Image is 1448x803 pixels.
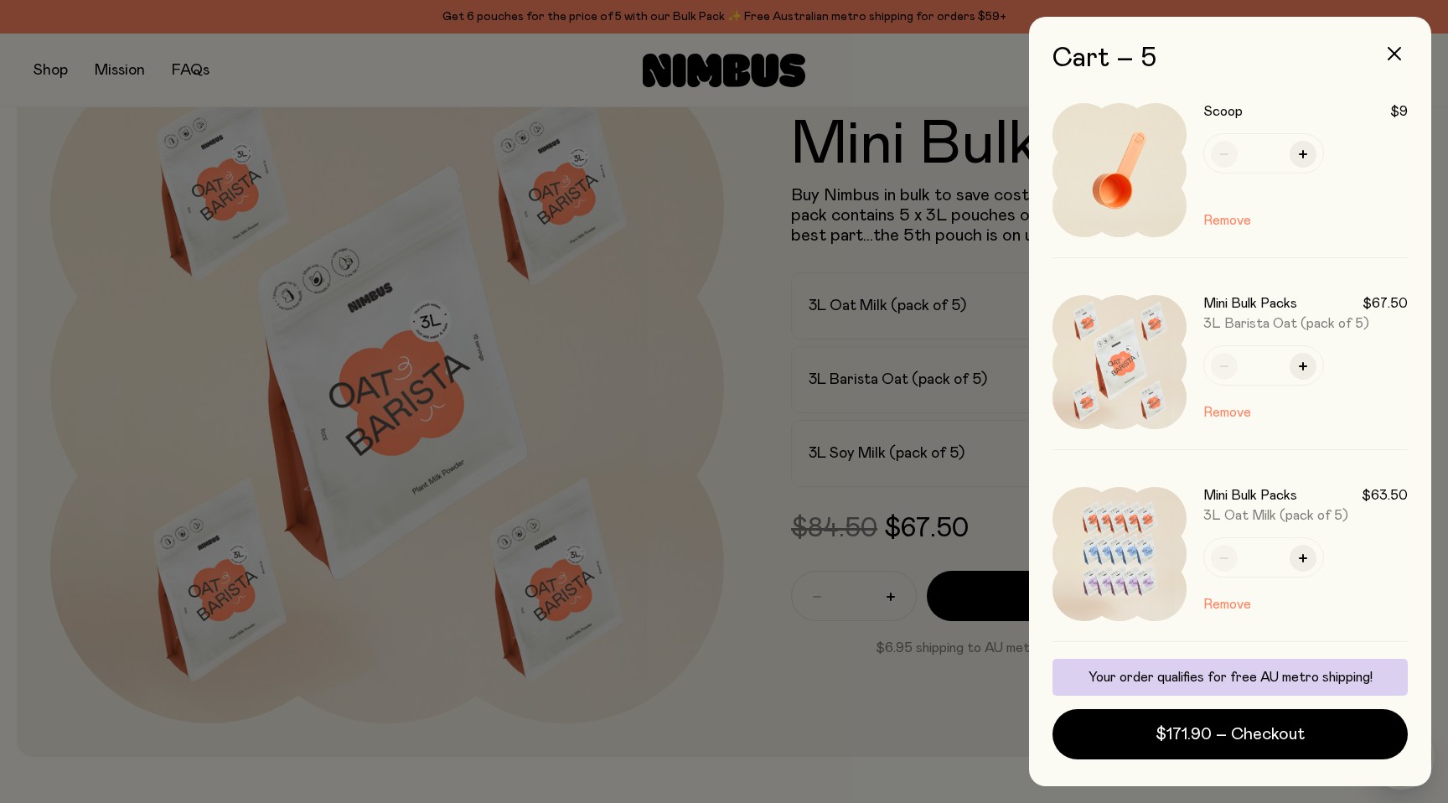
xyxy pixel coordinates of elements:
[1203,509,1348,522] span: 3L Oat Milk (pack of 5)
[1156,723,1305,746] span: $171.90 – Checkout
[1203,487,1297,504] h3: Mini Bulk Packs
[1052,44,1408,74] h2: Cart – 5
[1203,317,1369,330] span: 3L Barista Oat (pack of 5)
[1390,103,1408,120] span: $9
[1362,487,1408,504] span: $63.50
[1203,210,1251,231] button: Remove
[1203,594,1251,614] button: Remove
[1203,103,1243,120] h3: Scoop
[1203,402,1251,422] button: Remove
[1363,295,1408,312] span: $67.50
[1063,669,1398,686] p: Your order qualifies for free AU metro shipping!
[1052,709,1408,759] button: $171.90 – Checkout
[1203,295,1297,312] h3: Mini Bulk Packs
